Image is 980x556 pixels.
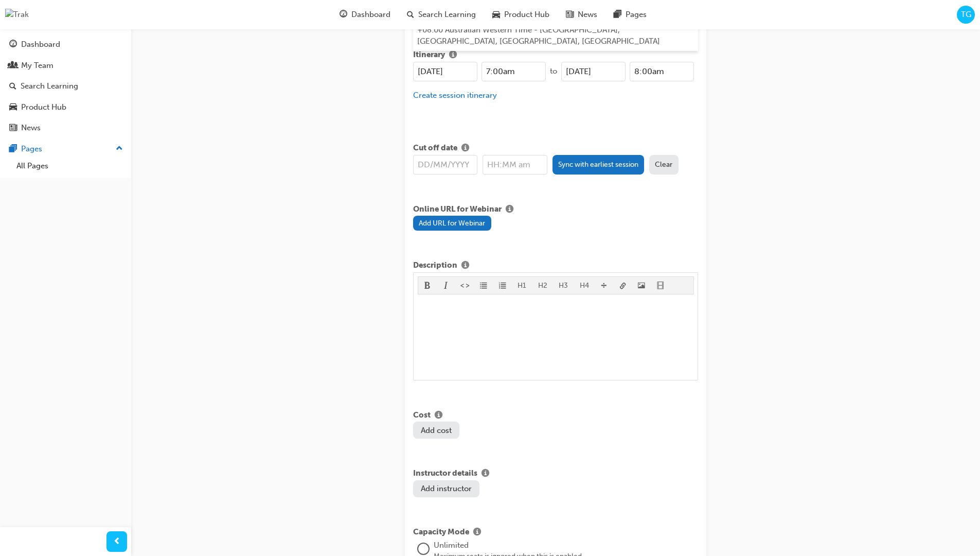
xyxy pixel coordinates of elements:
button: Show info [469,526,485,539]
button: Sync with earliest session [553,155,645,175]
div: News [21,122,41,134]
span: info-icon [461,144,469,153]
button: video-icon [651,277,670,294]
div: Search Learning [21,80,78,92]
button: format_bold-icon [418,277,437,294]
span: guage-icon [340,8,347,21]
button: Show info [457,142,473,155]
a: My Team [4,56,127,75]
button: format_monospace-icon [456,277,475,294]
span: search-icon [9,82,16,91]
div: Dashboard [21,39,60,50]
span: car-icon [9,103,17,112]
span: format_ol-icon [499,282,506,291]
span: search-icon [407,8,414,21]
span: Search Learning [418,9,476,21]
span: car-icon [492,8,500,21]
button: Create session itinerary [413,90,497,101]
span: link-icon [619,282,627,291]
span: Pages [626,9,647,21]
button: TG [957,6,975,24]
a: news-iconNews [558,4,605,25]
button: Add URL for Webinar [413,216,491,231]
button: Pages [4,140,127,159]
button: Show info [431,409,447,422]
div: Unlimited [434,540,698,551]
li: +08:00 Australian Western Time - [GEOGRAPHIC_DATA], [GEOGRAPHIC_DATA], [GEOGRAPHIC_DATA], [GEOGRA... [413,20,698,51]
span: News [578,9,597,21]
span: prev-icon [113,535,121,548]
span: Instructor details [413,467,477,480]
button: H2 [532,277,554,294]
span: pages-icon [9,145,17,154]
span: divider-icon [600,282,608,291]
div: to [546,65,561,77]
span: Itinerary [413,49,445,62]
span: format_ul-icon [480,282,487,291]
span: info-icon [435,411,442,421]
span: Description [413,259,457,272]
a: All Pages [12,158,127,174]
a: Search Learning [4,77,127,96]
span: people-icon [9,61,17,71]
input: HH:MM am [483,155,547,175]
span: info-icon [461,262,469,271]
button: Show info [502,203,518,216]
input: DD/MM/YYYY [413,155,477,175]
span: news-icon [566,8,574,21]
a: guage-iconDashboard [331,4,399,25]
span: info-icon [482,470,489,479]
div: Pages [21,143,42,155]
button: format_ol-icon [493,277,512,294]
button: Add instructor [413,480,479,497]
span: format_bold-icon [424,282,431,291]
span: format_monospace-icon [461,282,469,291]
input: HH:MM am [630,62,694,81]
span: guage-icon [9,40,17,49]
button: divider-icon [595,277,614,294]
input: DD/MM/YYYY [413,62,477,81]
span: pages-icon [614,8,621,21]
span: news-icon [9,124,17,133]
span: Capacity Mode [413,526,469,539]
span: Cut off date [413,142,457,155]
span: info-icon [506,205,513,215]
span: TG [961,9,971,21]
a: search-iconSearch Learning [399,4,484,25]
span: format_italic-icon [442,282,450,291]
button: DashboardMy TeamSearch LearningProduct HubNews [4,33,127,140]
a: Dashboard [4,35,127,54]
button: H3 [553,277,574,294]
div: My Team [21,60,54,72]
button: Add cost [413,422,459,439]
button: link-icon [614,277,633,294]
span: info-icon [449,51,457,60]
button: Show info [477,467,493,480]
span: info-icon [473,528,481,537]
button: Show info [457,259,473,272]
span: video-icon [657,282,664,291]
span: image-icon [638,282,645,291]
button: image-icon [632,277,651,294]
a: Product Hub [4,98,127,117]
span: up-icon [116,142,123,155]
button: format_ul-icon [474,277,493,294]
span: Online URL for Webinar [413,203,502,216]
div: Product Hub [21,101,66,113]
a: News [4,118,127,137]
input: HH:MM am [482,62,546,81]
button: format_italic-icon [437,277,456,294]
span: Product Hub [504,9,549,21]
span: Cost [413,409,431,422]
button: H4 [574,277,595,294]
button: Show info [445,49,461,62]
input: DD/MM/YYYY [561,62,626,81]
a: pages-iconPages [605,4,655,25]
img: Trak [5,9,29,21]
a: car-iconProduct Hub [484,4,558,25]
button: H1 [512,277,532,294]
span: Dashboard [351,9,390,21]
button: Clear [649,155,679,175]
